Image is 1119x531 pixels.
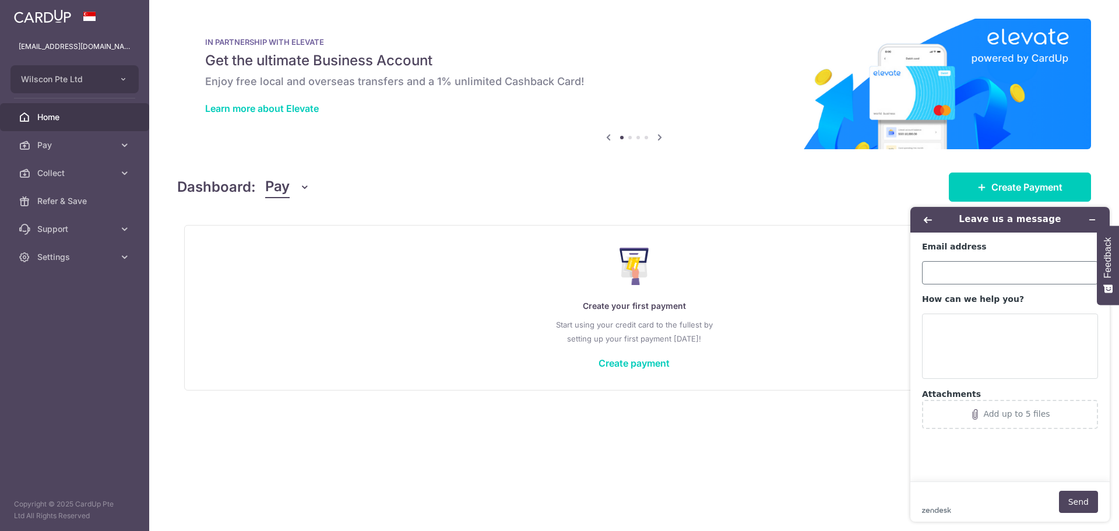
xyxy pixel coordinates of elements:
[19,41,131,52] p: [EMAIL_ADDRESS][DOMAIN_NAME]
[205,37,1063,47] p: IN PARTNERSHIP WITH ELEVATE
[991,180,1062,194] span: Create Payment
[37,223,114,235] span: Support
[26,8,50,19] span: Help
[1103,237,1113,278] span: Feedback
[205,51,1063,70] h5: Get the ultimate Business Account
[37,167,114,179] span: Collect
[37,195,114,207] span: Refer & Save
[1097,226,1119,305] button: Feedback - Show survey
[620,248,649,285] img: Make Payment
[37,139,114,151] span: Pay
[208,318,1060,346] p: Start using your credit card to the fullest by setting up your first payment [DATE]!
[265,176,290,198] span: Pay
[208,299,1060,313] p: Create your first payment
[10,65,139,93] button: Wilscon Pte Ltd
[265,176,310,198] button: Pay
[205,103,319,114] a: Learn more about Elevate
[37,251,114,263] span: Settings
[21,73,107,85] span: Wilscon Pte Ltd
[177,177,256,198] h4: Dashboard:
[177,19,1091,149] img: Renovation banner
[14,9,71,23] img: CardUp
[901,198,1119,531] iframe: Find more information here
[949,173,1091,202] a: Create Payment
[205,75,1063,89] h6: Enjoy free local and overseas transfers and a 1% unlimited Cashback Card!
[37,111,114,123] span: Home
[599,357,670,369] a: Create payment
